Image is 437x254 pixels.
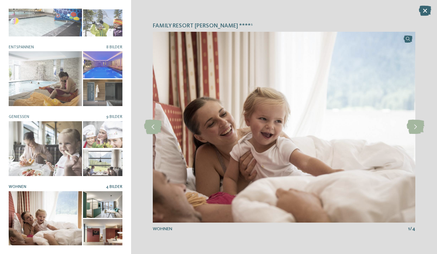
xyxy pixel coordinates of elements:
[410,226,412,232] span: /
[153,32,415,223] img: Family Resort Rainer ****ˢ
[106,45,122,49] span: 8 Bilder
[9,185,26,189] span: Wohnen
[9,115,29,119] span: Genießen
[106,185,122,189] span: 4 Bilder
[408,226,410,232] span: 1
[412,226,415,232] span: 4
[153,22,253,30] span: Family Resort [PERSON_NAME] ****ˢ
[9,45,34,49] span: Entspannen
[153,227,172,231] span: Wohnen
[106,115,122,119] span: 9 Bilder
